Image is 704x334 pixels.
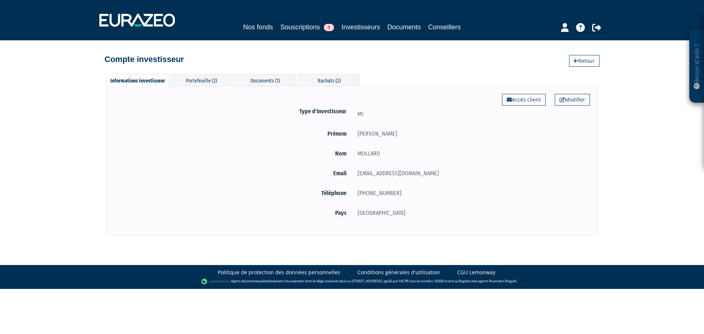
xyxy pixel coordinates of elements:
div: [PERSON_NAME] [352,129,590,138]
span: 1 [324,24,334,31]
a: Conditions générales d'utilisation [357,269,440,276]
div: Documents (1) [234,74,296,86]
a: Accès client [502,94,546,106]
label: Pays [114,208,352,217]
h4: Compte investisseur [104,55,184,64]
div: Mr [352,109,590,118]
label: Email [114,169,352,178]
a: Conseillers [428,22,461,32]
a: CGU Lemonway [457,269,495,276]
p: Besoin d'aide ? [693,33,701,99]
div: MOLLARD [352,149,590,158]
a: Souscriptions1 [280,22,334,32]
img: logo-lemonway.png [201,278,230,285]
div: [PHONE_NUMBER] [352,188,590,198]
div: [EMAIL_ADDRESS][DOMAIN_NAME] [352,169,590,178]
a: Lemonway [245,279,262,284]
label: Prénom [114,129,352,138]
a: Modifier [555,94,590,106]
div: - Agent de (établissement de paiement dont le siège social est situé au [STREET_ADDRESS], agréé p... [7,278,697,285]
label: Nom [114,149,352,158]
a: Documents [388,22,421,32]
a: Registre des agents financiers (Regafi) [459,279,517,284]
div: Rachats (2) [298,74,360,86]
div: Portefeuille (2) [170,74,232,86]
div: [GEOGRAPHIC_DATA] [352,208,590,217]
img: 1732889491-logotype_eurazeo_blanc_rvb.png [99,14,175,27]
a: Politique de protection des données personnelles [218,269,340,276]
a: Retour [569,55,599,67]
a: Investisseurs [341,22,380,33]
a: Nos fonds [243,22,273,32]
label: Type d'investisseur [114,107,352,116]
label: Téléphone [114,188,352,198]
div: Informations investisseur [106,74,169,87]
